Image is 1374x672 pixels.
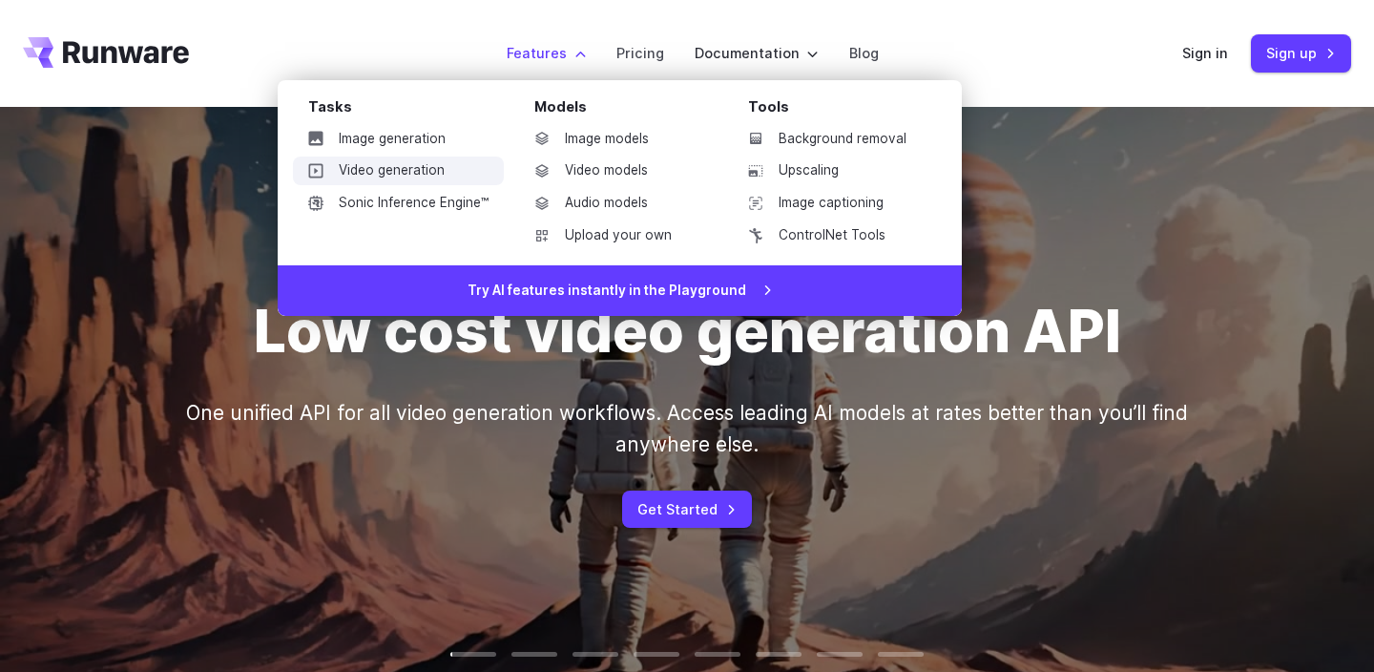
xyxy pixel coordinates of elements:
a: Try AI features instantly in the Playground [278,265,962,317]
a: Sonic Inference Engine™ [293,189,504,218]
a: Background removal [733,125,931,154]
div: Models [534,95,718,125]
a: Upload your own [519,221,718,250]
a: Image models [519,125,718,154]
a: ControlNet Tools [733,221,931,250]
a: Sign in [1182,42,1228,64]
div: Tools [748,95,931,125]
div: Tasks [308,95,504,125]
a: Image generation [293,125,504,154]
a: Sign up [1251,34,1351,72]
label: Features [507,42,586,64]
a: Image captioning [733,189,931,218]
a: Get Started [622,491,752,528]
a: Audio models [519,189,718,218]
a: Pricing [616,42,664,64]
p: One unified API for all video generation workflows. Access leading AI models at rates better than... [137,397,1237,461]
a: Video models [519,157,718,185]
a: Upscaling [733,157,931,185]
a: Video generation [293,157,504,185]
a: Go to / [23,37,189,68]
label: Documentation [695,42,819,64]
a: Blog [849,42,879,64]
h1: Low cost video generation API [254,297,1121,367]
